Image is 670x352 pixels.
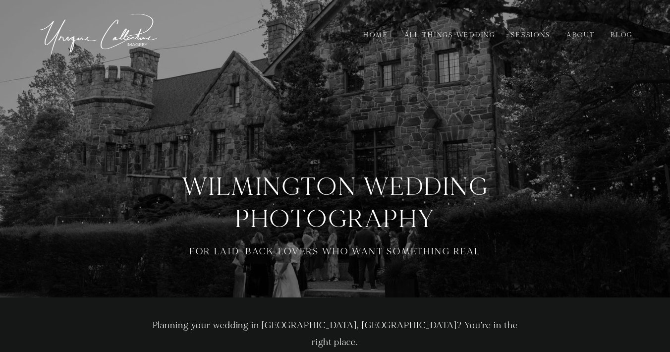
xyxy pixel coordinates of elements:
[149,245,521,258] p: for Laid-Back Lovers Who Want Something Real
[605,30,638,41] a: Blog
[144,317,526,351] p: Planning your wedding in [GEOGRAPHIC_DATA], [GEOGRAPHIC_DATA]? You're in the right place.
[358,30,394,41] a: Home
[363,171,488,203] span: wedding
[506,30,556,41] a: Sessions
[399,30,501,41] a: All Things Wedding
[561,30,600,41] a: About
[37,8,161,61] img: Unique Collective Imagery
[235,203,435,235] span: photography
[182,171,357,203] span: Wilmington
